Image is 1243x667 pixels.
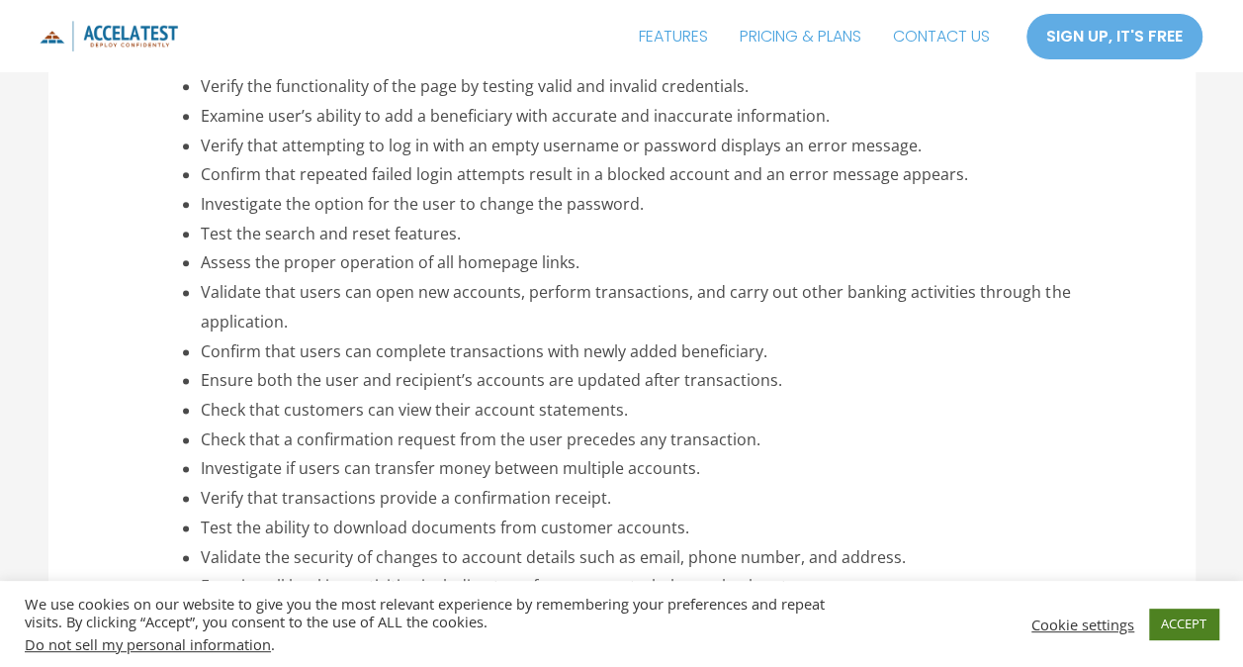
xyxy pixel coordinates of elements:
[201,132,1090,161] li: Verify that attempting to log in with an empty username or password displays an error message.
[201,102,1090,132] li: Examine user’s ability to add a beneficiary with accurate and inaccurate information.
[201,543,1090,573] li: Validate the security of changes to account details such as email, phone number, and address.
[724,12,877,61] a: PRICING & PLANS
[201,396,1090,426] li: Check that customers can view their account statements.
[1025,13,1203,60] a: SIGN UP, IT'S FREE
[201,220,1090,249] li: Test the search and reset features.
[40,21,178,51] img: icon
[201,454,1090,484] li: Investigate if users can transfer money between multiple accounts.
[201,278,1090,336] li: Validate that users can open new accounts, perform transactions, and carry out other banking acti...
[201,426,1090,455] li: Check that a confirmation request from the user precedes any transaction.
[25,595,860,653] div: We use cookies on our website to give you the most relevant experience by remembering your prefer...
[1031,616,1134,633] a: Cookie settings
[201,72,1090,102] li: Verify the functionality of the page by testing valid and invalid credentials.
[201,572,1090,602] li: Examine all banking activities including transfers, payments, balance checks, etc.
[25,635,860,653] div: .
[201,190,1090,220] li: Investigate the option for the user to change the password.
[623,12,724,61] a: FEATURES
[201,160,1090,190] li: Confirm that repeated failed login attempts result in a blocked account and an error message appe...
[201,366,1090,396] li: Ensure both the user and recipient’s accounts are updated after transactions.
[201,514,1090,543] li: Test the ability to download documents from customer accounts.
[201,248,1090,278] li: Assess the proper operation of all homepage links.
[201,337,1090,367] li: Confirm that users can complete transactions with newly added beneficiary.
[877,12,1006,61] a: CONTACT US
[1149,609,1218,639] a: ACCEPT
[623,12,1006,61] nav: Site Navigation
[201,484,1090,514] li: Verify that transactions provide a confirmation receipt.
[25,634,271,654] a: Do not sell my personal information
